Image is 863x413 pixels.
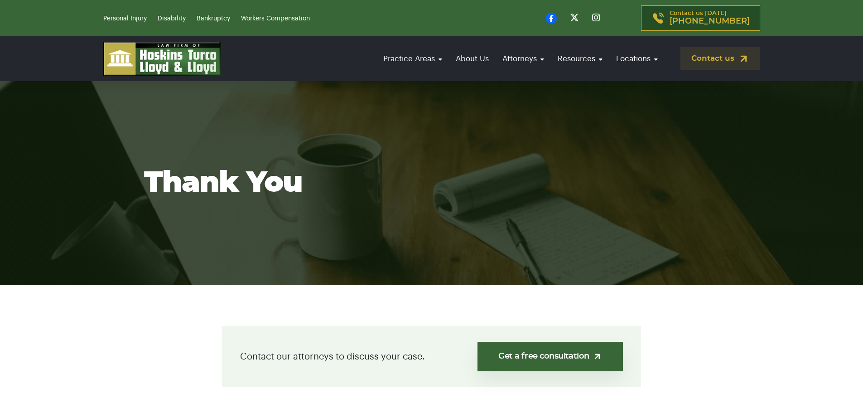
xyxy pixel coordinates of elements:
[498,46,549,72] a: Attorneys
[379,46,447,72] a: Practice Areas
[670,10,750,26] p: Contact us [DATE]
[222,326,641,387] div: Contact our attorneys to discuss your case.
[103,42,221,76] img: logo
[103,15,147,22] a: Personal Injury
[670,17,750,26] span: [PHONE_NUMBER]
[241,15,310,22] a: Workers Compensation
[451,46,493,72] a: About Us
[144,167,719,199] h1: Thank You
[553,46,607,72] a: Resources
[593,352,602,361] img: arrow-up-right-light.svg
[612,46,662,72] a: Locations
[158,15,186,22] a: Disability
[477,342,623,371] a: Get a free consultation
[680,47,760,70] a: Contact us
[641,5,760,31] a: Contact us [DATE][PHONE_NUMBER]
[197,15,230,22] a: Bankruptcy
